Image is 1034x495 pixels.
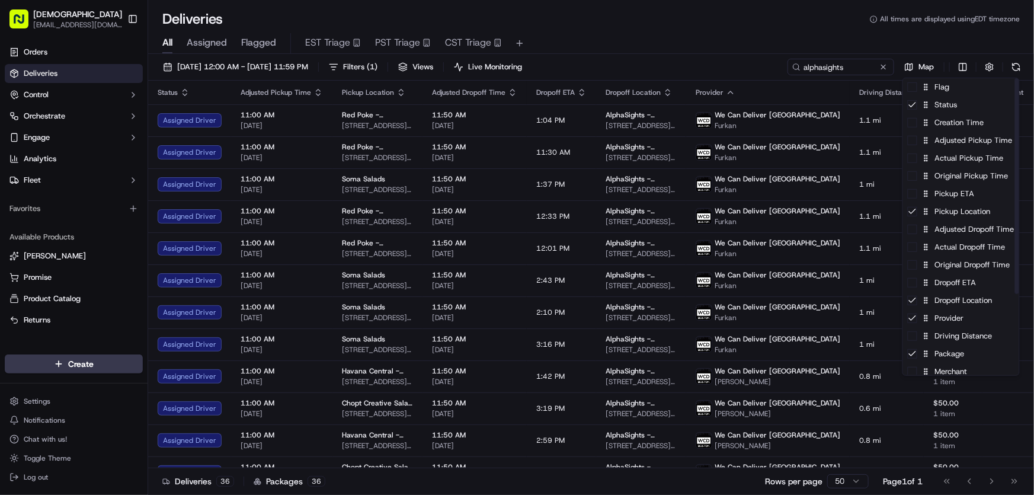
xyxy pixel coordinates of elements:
[12,173,21,183] div: 📗
[903,149,1019,167] div: Actual Pickup Time
[118,201,143,210] span: Pylon
[31,76,213,89] input: Got a question? Start typing here...
[112,172,190,184] span: API Documentation
[7,167,95,189] a: 📗Knowledge Base
[903,238,1019,256] div: Actual Dropoff Time
[12,113,33,135] img: 1736555255976-a54dd68f-1ca7-489b-9aae-adbdc363a1c4
[201,117,216,131] button: Start new chat
[903,221,1019,238] div: Adjusted Dropoff Time
[903,114,1019,132] div: Creation Time
[903,274,1019,292] div: Dropoff ETA
[40,125,150,135] div: We're available if you need us!
[903,185,1019,203] div: Pickup ETA
[903,345,1019,363] div: Package
[12,12,36,36] img: Nash
[903,292,1019,309] div: Dropoff Location
[12,47,216,66] p: Welcome 👋
[95,167,195,189] a: 💻API Documentation
[903,363,1019,381] div: Merchant
[40,113,194,125] div: Start new chat
[903,96,1019,114] div: Status
[100,173,110,183] div: 💻
[903,78,1019,96] div: Flag
[903,309,1019,327] div: Provider
[24,172,91,184] span: Knowledge Base
[903,203,1019,221] div: Pickup Location
[903,256,1019,274] div: Original Dropoff Time
[84,200,143,210] a: Powered byPylon
[903,167,1019,185] div: Original Pickup Time
[903,327,1019,345] div: Driving Distance
[903,132,1019,149] div: Adjusted Pickup Time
